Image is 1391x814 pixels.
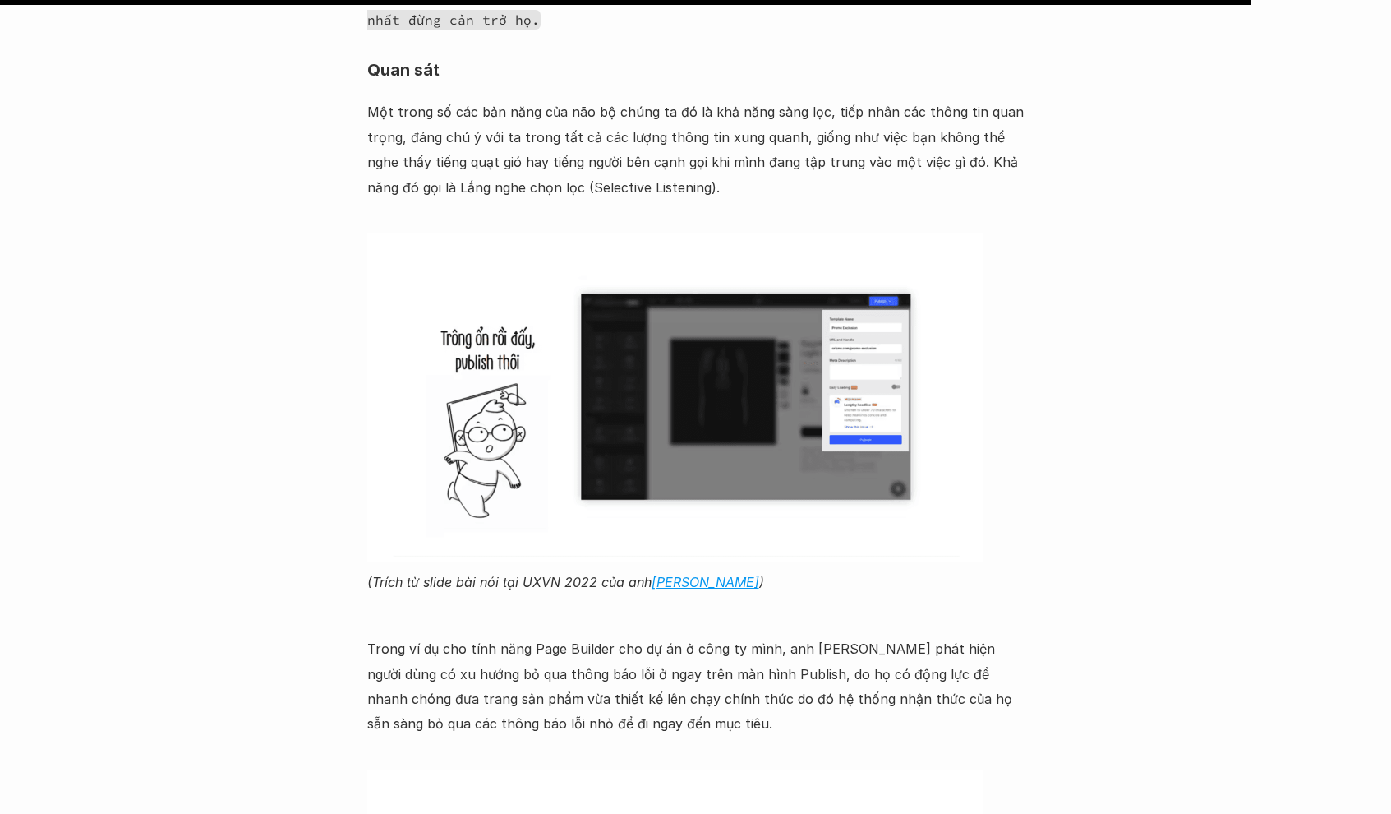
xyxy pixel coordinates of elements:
a: [PERSON_NAME] [652,574,759,590]
p: Một trong số các bản năng của não bộ chúng ta đó là khả năng sàng lọc, tiếp nhân các thông tin qu... [367,99,1025,200]
h4: Quan sát [367,49,1025,91]
p: Trong ví dụ cho tính năng Page Builder cho dự án ở công ty mình, anh [PERSON_NAME] phát hiện ngườ... [367,636,1025,737]
em: ) [759,574,764,590]
em: (Trích từ slide bài nói tại UXVN 2022 của anh [367,574,652,590]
